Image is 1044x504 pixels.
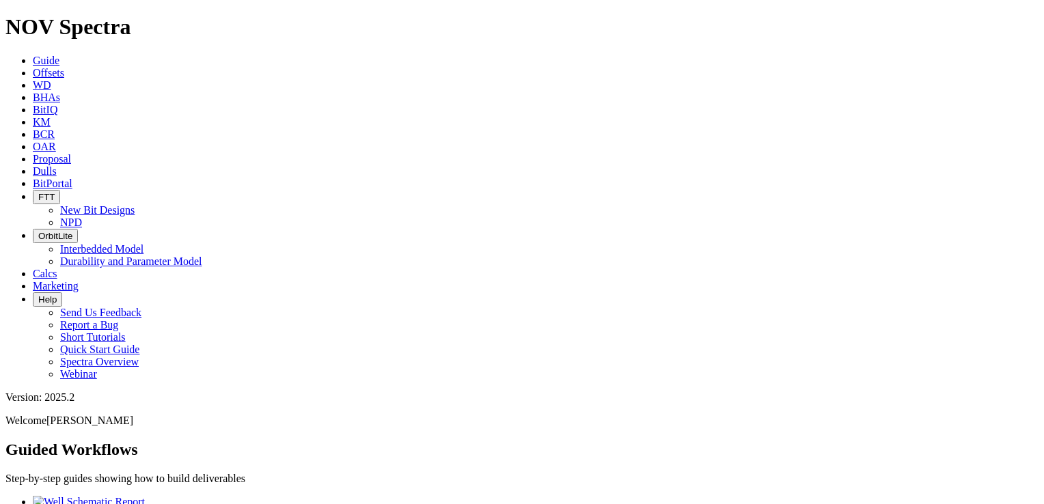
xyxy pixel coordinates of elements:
a: OAR [33,141,56,152]
a: Send Us Feedback [60,307,141,318]
a: Offsets [33,67,64,79]
button: Help [33,292,62,307]
a: WD [33,79,51,91]
a: Durability and Parameter Model [60,255,202,267]
a: Marketing [33,280,79,292]
a: BHAs [33,92,60,103]
span: [PERSON_NAME] [46,415,133,426]
a: Spectra Overview [60,356,139,367]
a: BitPortal [33,178,72,189]
div: Version: 2025.2 [5,391,1039,404]
a: NPD [60,216,82,228]
a: BCR [33,128,55,140]
a: Dulls [33,165,57,177]
p: Welcome [5,415,1039,427]
a: Webinar [60,368,97,380]
button: OrbitLite [33,229,78,243]
span: OrbitLite [38,231,72,241]
a: Proposal [33,153,71,165]
h2: Guided Workflows [5,440,1039,459]
a: Interbedded Model [60,243,143,255]
p: Step-by-step guides showing how to build deliverables [5,473,1039,485]
a: BitIQ [33,104,57,115]
a: New Bit Designs [60,204,135,216]
a: Guide [33,55,59,66]
h1: NOV Spectra [5,14,1039,40]
a: Short Tutorials [60,331,126,343]
span: FTT [38,192,55,202]
a: Report a Bug [60,319,118,331]
a: Quick Start Guide [60,344,139,355]
a: KM [33,116,51,128]
span: Help [38,294,57,305]
a: Calcs [33,268,57,279]
button: FTT [33,190,60,204]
